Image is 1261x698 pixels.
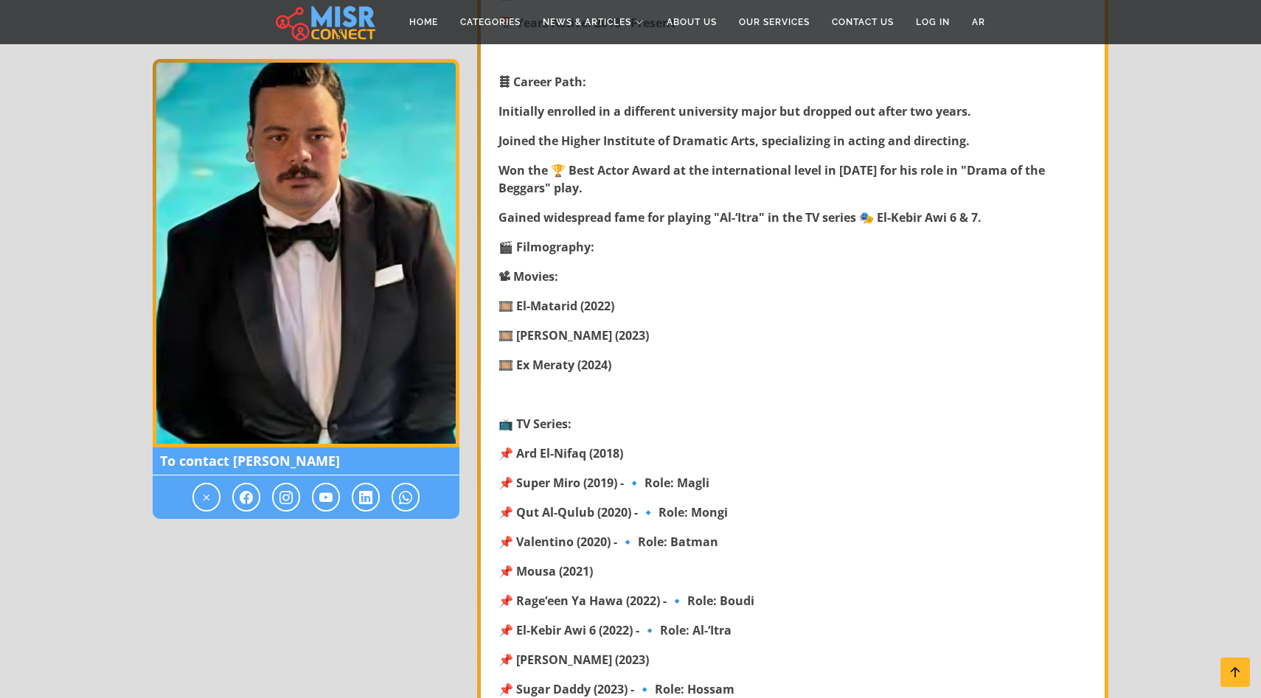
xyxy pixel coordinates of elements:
strong: 🎞️ Ex Meraty (2024) [499,357,611,373]
a: Our Services [728,8,821,36]
strong: 📌 Mousa (2021) [499,563,593,579]
a: Contact Us [821,8,905,36]
strong: 📌 Qut Al-Qulub (2020) - 🔹 Role: Mongi [499,504,728,520]
a: Categories [449,8,532,36]
strong: 🛤 Career Path: [499,74,586,90]
strong: Won the 🏆 Best Actor Award at the international level in [DATE] for his role in "Drama of the Beg... [499,162,1045,196]
img: main.misr_connect [276,4,375,41]
a: AR [961,8,996,36]
strong: 📽 Movies: [499,268,558,285]
span: News & Articles [543,15,631,29]
strong: Initially enrolled in a different university major but dropped out after two years. [499,103,971,119]
strong: 🎬 Filmography: [499,239,594,255]
a: Log in [905,8,961,36]
strong: 📌 Ard El-Nifaq (2018) [499,445,623,461]
strong: 📌 Valentino (2020) - 🔹 Role: Batman [499,534,718,550]
a: About Us [656,8,728,36]
a: News & Articles [532,8,656,36]
strong: 📌 Sugar Daddy (2023) - 🔹 Role: Hossam [499,681,734,697]
strong: Joined the Higher Institute of Dramatic Arts, specializing in acting and directing. [499,133,970,149]
strong: 📌 Super Miro (2019) - 🔹 Role: Magli [499,475,709,491]
a: Home [398,8,449,36]
span: To contact [PERSON_NAME] [153,447,459,475]
strong: Gained widespread fame for playing "Al-‘Itra" in the TV series 🎭 El-Kebir Awi 6 & 7. [499,209,982,226]
strong: 📌 El-Kebir Awi 6 (2022) - 🔹 Role: Al-‘Itra [499,622,732,638]
strong: 🎞️ [PERSON_NAME] (2023) [499,327,649,343]
strong: 📌 Rage‘een Ya Hawa (2022) - 🔹 Role: Boudi [499,593,754,609]
img: Mostafa Gharib [153,59,459,447]
strong: 🎞️ El-Matarid (2022) [499,298,614,314]
strong: 📌 [PERSON_NAME] (2023) [499,652,649,668]
strong: 📺 TV Series: [499,416,572,432]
